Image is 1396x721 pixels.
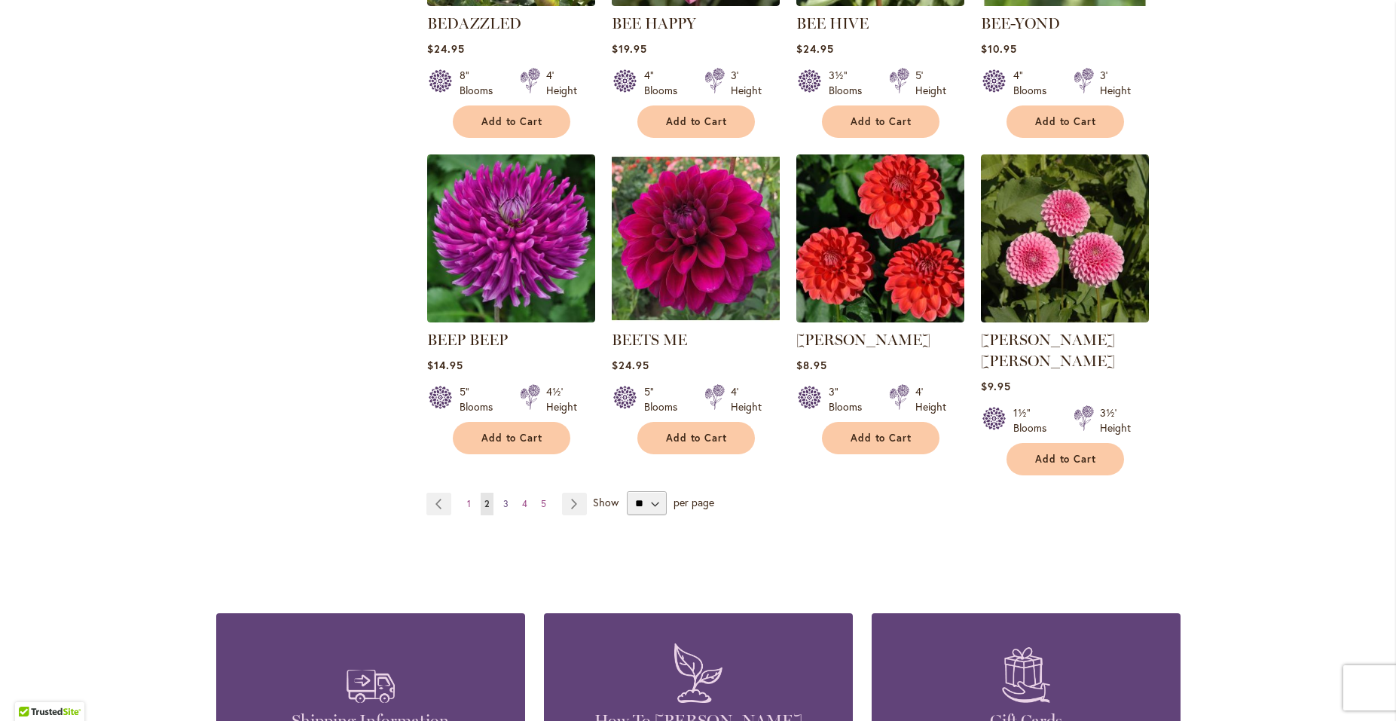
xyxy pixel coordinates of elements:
[829,68,871,98] div: 3½" Blooms
[541,498,546,509] span: 5
[593,495,619,509] span: Show
[499,493,512,515] a: 3
[481,115,543,128] span: Add to Cart
[981,379,1011,393] span: $9.95
[981,311,1149,325] a: BETTY ANNE
[522,498,527,509] span: 4
[453,105,570,138] button: Add to Cart
[796,358,827,372] span: $8.95
[1035,115,1097,128] span: Add to Cart
[731,384,762,414] div: 4' Height
[829,384,871,414] div: 3" Blooms
[666,115,728,128] span: Add to Cart
[981,154,1149,322] img: BETTY ANNE
[1100,68,1131,98] div: 3' Height
[1035,453,1097,466] span: Add to Cart
[460,384,502,414] div: 5" Blooms
[427,331,508,349] a: BEEP BEEP
[1013,405,1055,435] div: 1½" Blooms
[467,498,471,509] span: 1
[796,14,869,32] a: BEE HIVE
[637,105,755,138] button: Add to Cart
[518,493,531,515] a: 4
[546,68,577,98] div: 4' Height
[427,358,463,372] span: $14.95
[1100,405,1131,435] div: 3½' Height
[981,331,1115,370] a: [PERSON_NAME] [PERSON_NAME]
[637,422,755,454] button: Add to Cart
[427,14,521,32] a: BEDAZZLED
[612,331,687,349] a: BEETS ME
[612,358,649,372] span: $24.95
[851,432,912,445] span: Add to Cart
[612,14,696,32] a: BEE HAPPY
[453,422,570,454] button: Add to Cart
[484,498,490,509] span: 2
[612,311,780,325] a: BEETS ME
[612,41,647,56] span: $19.95
[796,311,964,325] a: BENJAMIN MATTHEW
[537,493,550,515] a: 5
[981,41,1017,56] span: $10.95
[644,384,686,414] div: 5" Blooms
[427,311,595,325] a: BEEP BEEP
[503,498,509,509] span: 3
[1007,105,1124,138] button: Add to Cart
[427,154,595,322] img: BEEP BEEP
[1013,68,1055,98] div: 4" Blooms
[851,115,912,128] span: Add to Cart
[666,432,728,445] span: Add to Cart
[460,68,502,98] div: 8" Blooms
[915,384,946,414] div: 4' Height
[981,14,1060,32] a: BEE-YOND
[1007,443,1124,475] button: Add to Cart
[612,154,780,322] img: BEETS ME
[731,68,762,98] div: 3' Height
[11,668,53,710] iframe: Launch Accessibility Center
[822,105,939,138] button: Add to Cart
[796,331,930,349] a: [PERSON_NAME]
[822,422,939,454] button: Add to Cart
[546,384,577,414] div: 4½' Height
[644,68,686,98] div: 4" Blooms
[915,68,946,98] div: 5' Height
[463,493,475,515] a: 1
[481,432,543,445] span: Add to Cart
[674,495,714,509] span: per page
[796,154,964,322] img: BENJAMIN MATTHEW
[427,41,465,56] span: $24.95
[796,41,834,56] span: $24.95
